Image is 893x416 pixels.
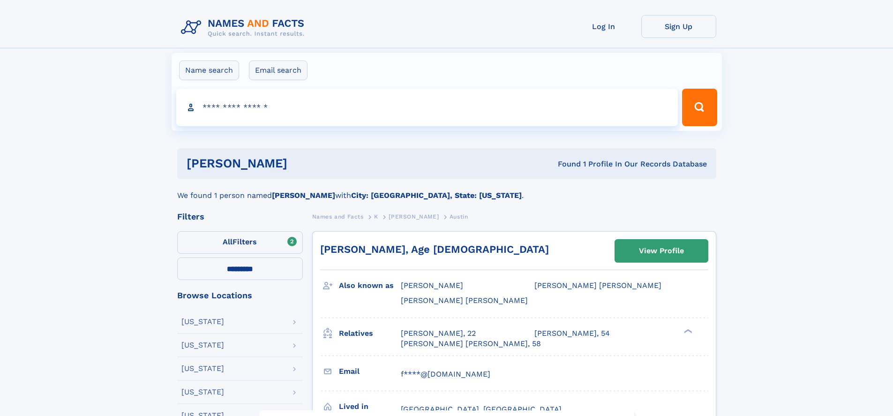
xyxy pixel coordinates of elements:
span: All [223,237,233,246]
div: Found 1 Profile In Our Records Database [422,159,707,169]
a: View Profile [615,240,708,262]
div: We found 1 person named with . [177,179,716,201]
h1: [PERSON_NAME] [187,158,423,169]
h3: Also known as [339,278,401,294]
div: ❯ [682,328,693,334]
div: [US_STATE] [181,318,224,325]
div: [US_STATE] [181,388,224,396]
a: [PERSON_NAME], Age [DEMOGRAPHIC_DATA] [320,243,549,255]
input: search input [176,89,678,126]
a: [PERSON_NAME] [389,211,439,222]
h3: Relatives [339,325,401,341]
h3: Email [339,363,401,379]
a: Sign Up [641,15,716,38]
span: [PERSON_NAME] [401,281,463,290]
a: K [374,211,378,222]
div: [US_STATE] [181,341,224,349]
span: K [374,213,378,220]
a: [PERSON_NAME], 22 [401,328,476,339]
span: [GEOGRAPHIC_DATA], [GEOGRAPHIC_DATA] [401,405,562,414]
span: Austin [450,213,468,220]
a: Log In [566,15,641,38]
div: Filters [177,212,303,221]
a: [PERSON_NAME], 54 [534,328,610,339]
span: [PERSON_NAME] [PERSON_NAME] [401,296,528,305]
span: [PERSON_NAME] [PERSON_NAME] [534,281,661,290]
div: Browse Locations [177,291,303,300]
b: City: [GEOGRAPHIC_DATA], State: [US_STATE] [351,191,522,200]
h3: Lived in [339,399,401,415]
div: [US_STATE] [181,365,224,372]
label: Name search [179,61,239,80]
a: [PERSON_NAME] [PERSON_NAME], 58 [401,339,541,349]
div: View Profile [639,240,684,262]
span: [PERSON_NAME] [389,213,439,220]
button: Search Button [682,89,717,126]
label: Filters [177,231,303,254]
a: Names and Facts [312,211,364,222]
img: Logo Names and Facts [177,15,312,40]
b: [PERSON_NAME] [272,191,335,200]
label: Email search [249,61,308,80]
